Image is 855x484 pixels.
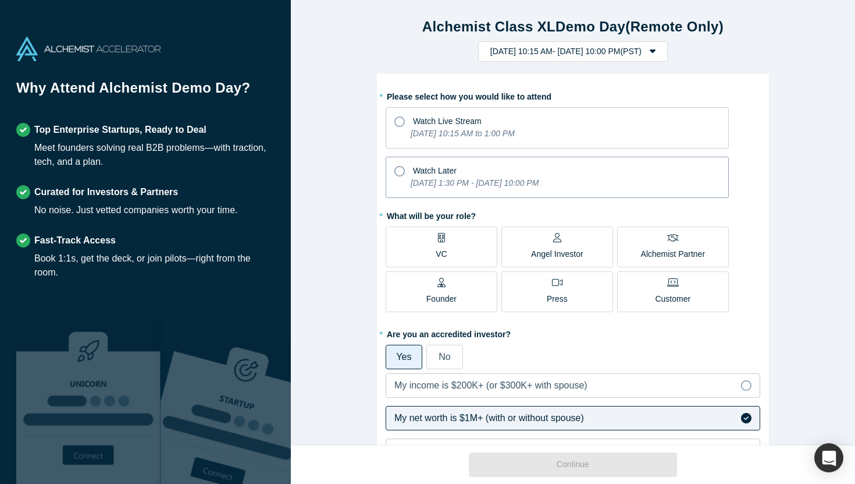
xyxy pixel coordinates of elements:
strong: Alchemist Class XL Demo Day (Remote Only) [422,19,724,34]
div: No noise. Just vetted companies worth your time. [34,203,238,217]
img: Prism AI [161,312,305,484]
p: Angel Investor [531,248,583,260]
i: [DATE] 10:15 AM to 1:00 PM [411,129,515,138]
span: No [439,352,450,362]
img: Alchemist Accelerator Logo [16,37,161,61]
p: Press [547,293,568,305]
p: Alchemist Partner [641,248,705,260]
strong: Curated for Investors & Partners [34,187,178,197]
p: Customer [655,293,690,305]
p: Founder [426,293,457,305]
h1: Why Attend Alchemist Demo Day? [16,77,275,107]
span: Watch Live Stream [413,116,482,126]
button: Continue [469,453,677,477]
div: Book 1:1s, get the deck, or join pilots—right from the room. [34,252,275,280]
label: What will be your role? [386,206,760,222]
label: Are you an accredited investor? [386,324,760,341]
span: Watch Later [413,166,457,175]
span: Yes [396,352,411,362]
button: [DATE] 10:15 AM- [DATE] 10:00 PM(PST) [478,41,668,62]
img: Robust Technologies [16,312,161,484]
span: My net worth is $1M+ (with or without spouse) [394,413,584,423]
div: Meet founders solving real B2B problems—with traction, tech, and a plan. [34,141,275,169]
span: My income is $200K+ (or $300K+ with spouse) [394,380,587,390]
label: Please select how you would like to attend [386,87,760,103]
strong: Fast-Track Access [34,235,116,245]
p: VC [436,248,447,260]
i: [DATE] 1:30 PM - [DATE] 10:00 PM [411,178,539,188]
strong: Top Enterprise Startups, Ready to Deal [34,125,206,135]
